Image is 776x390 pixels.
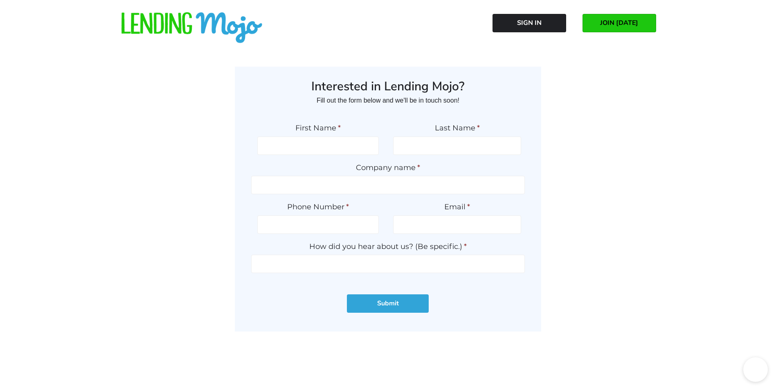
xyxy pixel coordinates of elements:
[251,242,525,251] label: How did you hear about us? (Be specific.)
[393,202,521,212] label: Email
[257,123,379,133] label: First Name
[251,94,525,107] p: Fill out the form below and we'll be in touch soon!
[251,79,525,94] h3: Interested in Lending Mojo?
[251,163,525,173] label: Company name
[347,294,429,313] input: Submit
[517,19,542,27] span: Sign In
[743,357,768,382] iframe: chat widget
[493,14,566,32] a: Sign In
[257,202,379,212] label: Phone Number
[393,123,521,133] label: Last Name
[583,14,656,32] a: JOIN [DATE]
[600,19,638,27] span: JOIN [DATE]
[120,12,263,44] img: lm-horizontal-logo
